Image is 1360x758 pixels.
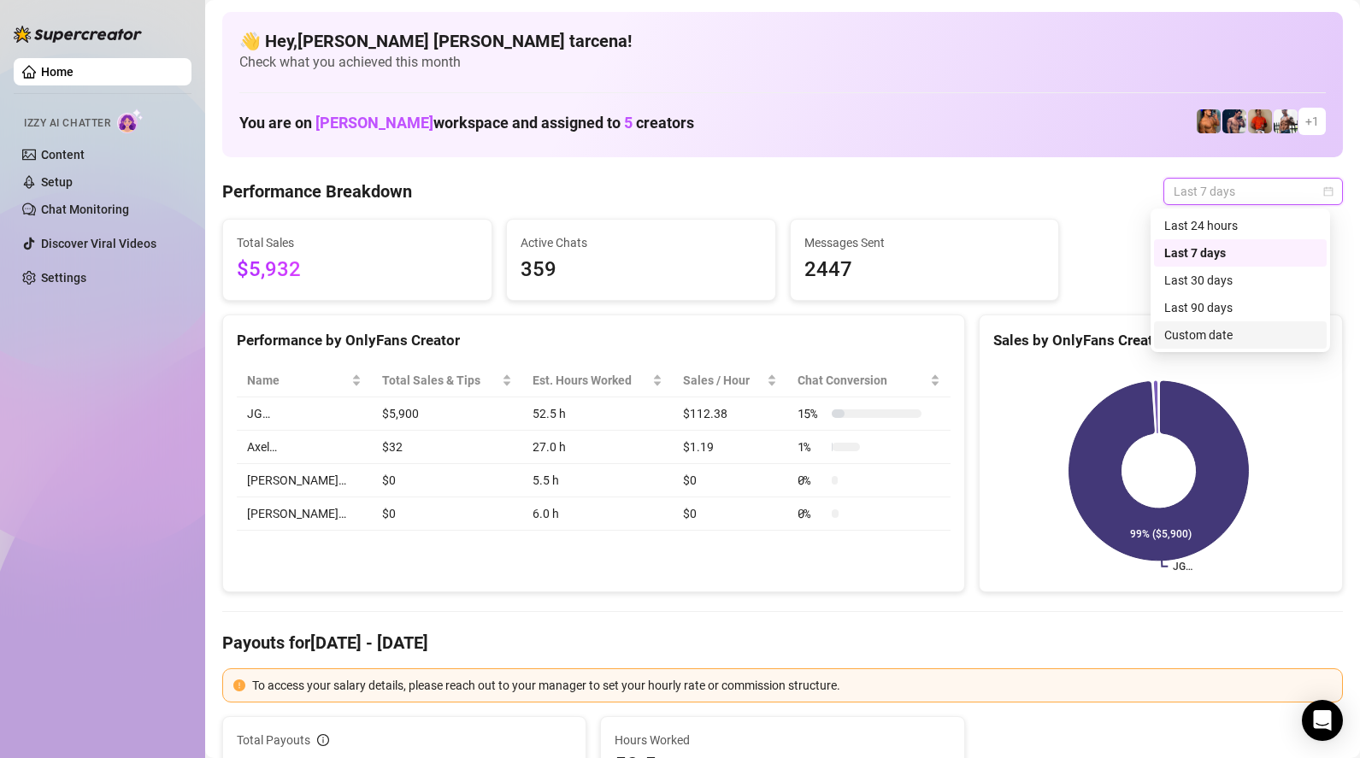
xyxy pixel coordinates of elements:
[41,203,129,216] a: Chat Monitoring
[41,148,85,162] a: Content
[673,464,786,497] td: $0
[804,233,1045,252] span: Messages Sent
[521,233,762,252] span: Active Chats
[1164,271,1316,290] div: Last 30 days
[1164,244,1316,262] div: Last 7 days
[522,497,673,531] td: 6.0 h
[252,676,1332,695] div: To access your salary details, please reach out to your manager to set your hourly rate or commis...
[237,397,372,431] td: JG…
[1248,109,1272,133] img: Justin
[1154,239,1327,267] div: Last 7 days
[372,464,521,497] td: $0
[798,438,825,456] span: 1 %
[1154,212,1327,239] div: Last 24 hours
[233,679,245,691] span: exclamation-circle
[239,114,694,132] h1: You are on workspace and assigned to creators
[1323,186,1334,197] span: calendar
[41,237,156,250] a: Discover Viral Videos
[24,115,110,132] span: Izzy AI Chatter
[247,371,348,390] span: Name
[615,731,950,749] span: Hours Worked
[1164,326,1316,344] div: Custom date
[1305,112,1319,131] span: + 1
[798,404,825,423] span: 15 %
[372,431,521,464] td: $32
[237,233,478,252] span: Total Sales
[533,371,649,390] div: Est. Hours Worked
[41,175,73,189] a: Setup
[14,26,142,43] img: logo-BBDzfeDw.svg
[1173,561,1192,573] text: JG…
[237,497,372,531] td: [PERSON_NAME]…
[673,397,786,431] td: $112.38
[673,431,786,464] td: $1.19
[237,464,372,497] td: [PERSON_NAME]…
[798,504,825,523] span: 0 %
[1174,179,1333,204] span: Last 7 days
[237,731,310,749] span: Total Payouts
[41,271,86,285] a: Settings
[382,371,497,390] span: Total Sales & Tips
[222,179,412,203] h4: Performance Breakdown
[317,734,329,746] span: info-circle
[1302,700,1343,741] div: Open Intercom Messenger
[237,431,372,464] td: Axel…
[315,114,433,132] span: [PERSON_NAME]
[993,329,1328,352] div: Sales by OnlyFans Creator
[1164,216,1316,235] div: Last 24 hours
[798,371,927,390] span: Chat Conversion
[239,53,1326,72] span: Check what you achieved this month
[521,254,762,286] span: 359
[624,114,633,132] span: 5
[683,371,762,390] span: Sales / Hour
[372,397,521,431] td: $5,900
[522,464,673,497] td: 5.5 h
[1222,109,1246,133] img: Axel
[1154,267,1327,294] div: Last 30 days
[1164,298,1316,317] div: Last 90 days
[222,631,1343,655] h4: Payouts for [DATE] - [DATE]
[239,29,1326,53] h4: 👋 Hey, [PERSON_NAME] [PERSON_NAME] tarcena !
[673,364,786,397] th: Sales / Hour
[1154,321,1327,349] div: Custom date
[522,397,673,431] td: 52.5 h
[237,254,478,286] span: $5,932
[117,109,144,133] img: AI Chatter
[673,497,786,531] td: $0
[237,329,951,352] div: Performance by OnlyFans Creator
[1274,109,1298,133] img: JUSTIN
[798,471,825,490] span: 0 %
[787,364,951,397] th: Chat Conversion
[372,364,521,397] th: Total Sales & Tips
[41,65,74,79] a: Home
[372,497,521,531] td: $0
[804,254,1045,286] span: 2447
[522,431,673,464] td: 27.0 h
[1154,294,1327,321] div: Last 90 days
[1197,109,1221,133] img: JG
[237,364,372,397] th: Name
